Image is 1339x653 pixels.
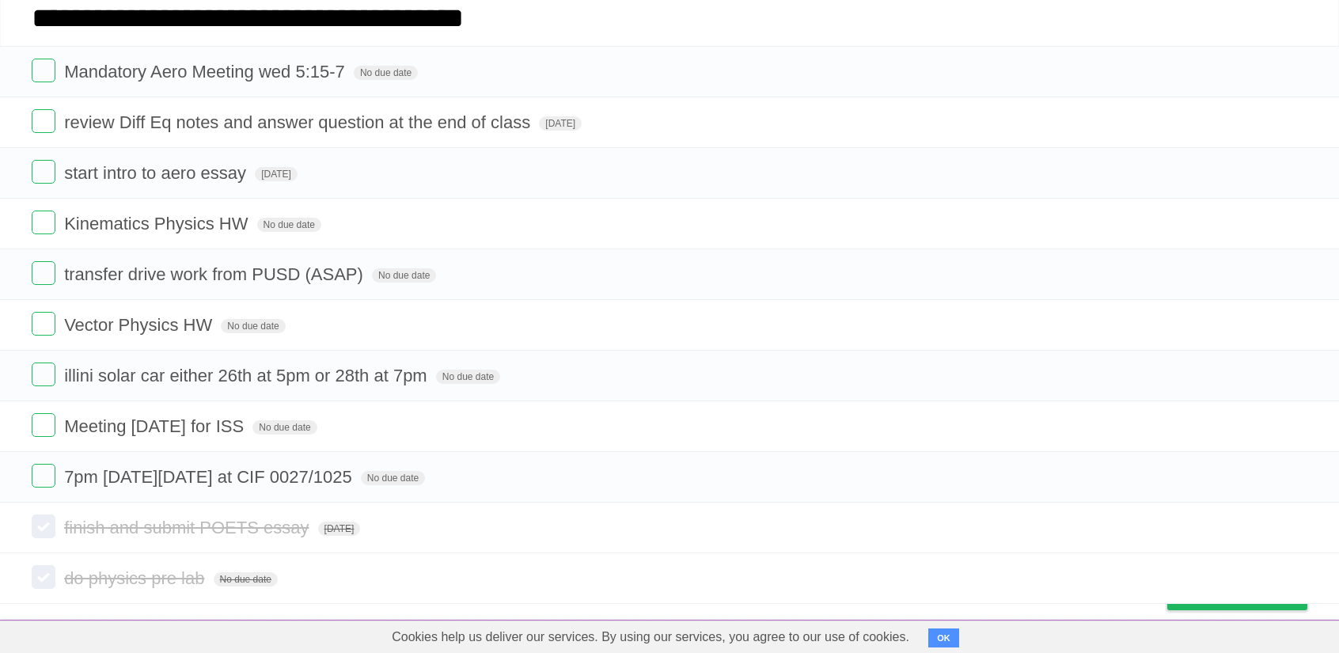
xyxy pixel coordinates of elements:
label: Done [32,261,55,285]
span: 7pm [DATE][DATE] at CIF 0027/1025 [64,467,356,487]
label: Done [32,413,55,437]
label: Done [32,312,55,336]
span: Kinematics Physics HW [64,214,252,233]
span: Mandatory Aero Meeting wed 5:15-7 [64,62,349,82]
label: Done [32,59,55,82]
span: No due date [221,319,285,333]
span: No due date [214,572,278,587]
label: Done [32,464,55,488]
span: Vector Physics HW [64,315,216,335]
span: [DATE] [318,522,361,536]
label: Done [32,109,55,133]
span: No due date [372,268,436,283]
span: finish and submit POETS essay [64,518,313,537]
button: OK [928,628,959,647]
span: Cookies help us deliver our services. By using our services, you agree to our use of cookies. [376,621,925,653]
span: Buy me a coffee [1201,582,1299,609]
span: [DATE] [255,167,298,181]
span: review Diff Eq notes and answer question at the end of class [64,112,534,132]
span: No due date [436,370,500,384]
span: No due date [361,471,425,485]
span: do physics pre lab [64,568,208,588]
label: Done [32,363,55,386]
span: transfer drive work from PUSD (ASAP) [64,264,367,284]
span: No due date [354,66,418,80]
label: Done [32,565,55,589]
span: [DATE] [539,116,582,131]
span: start intro to aero essay [64,163,250,183]
label: Done [32,514,55,538]
label: Done [32,160,55,184]
label: Done [32,211,55,234]
span: No due date [252,420,317,435]
span: No due date [257,218,321,232]
span: Meeting [DATE] for ISS [64,416,248,436]
span: illini solar car either 26th at 5pm or 28th at 7pm [64,366,431,385]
